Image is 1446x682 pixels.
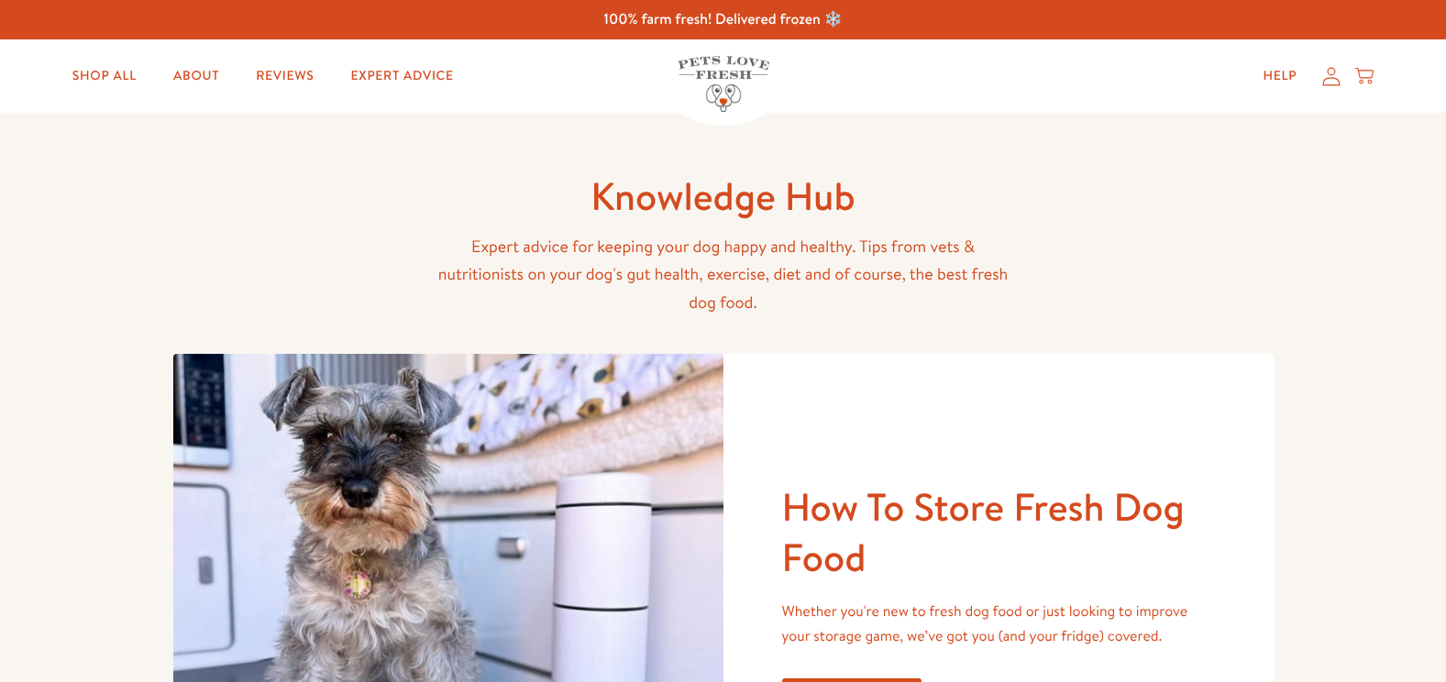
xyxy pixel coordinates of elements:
[430,233,1017,317] p: Expert advice for keeping your dog happy and healthy. Tips from vets & nutritionists on your dog'...
[430,171,1017,222] h1: Knowledge Hub
[1248,58,1311,94] a: Help
[337,58,469,94] a: Expert Advice
[782,599,1215,649] p: Whether you're new to fresh dog food or just looking to improve your storage game, we’ve got you ...
[678,56,769,112] img: Pets Love Fresh
[58,58,151,94] a: Shop All
[241,58,328,94] a: Reviews
[782,479,1185,584] a: How To Store Fresh Dog Food
[159,58,234,94] a: About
